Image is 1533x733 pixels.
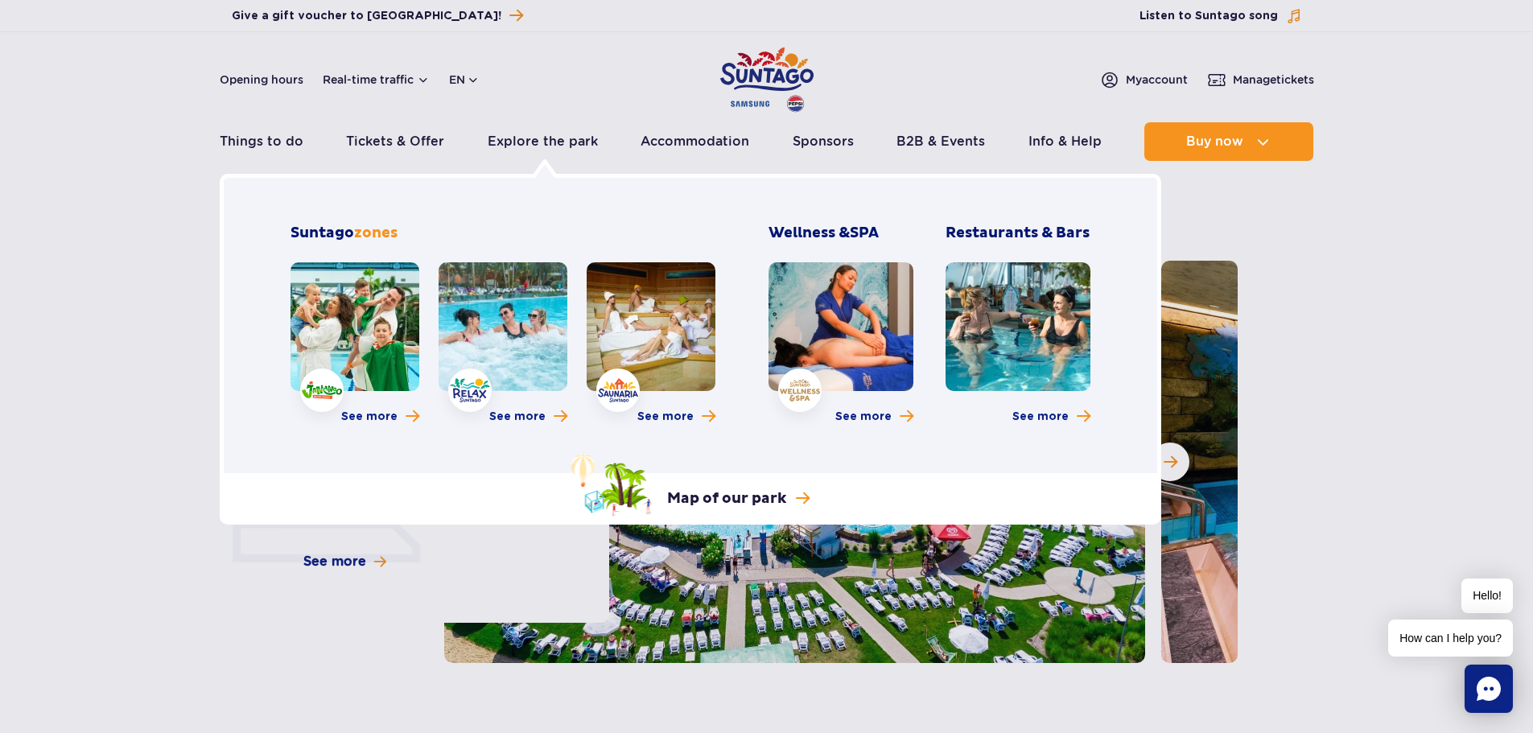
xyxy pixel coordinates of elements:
[946,224,1090,243] h3: Restaurants & Bars
[1028,122,1102,161] a: Info & Help
[291,224,715,243] h2: Suntago
[1233,72,1314,88] span: Manage tickets
[1465,665,1513,713] div: Chat
[1186,134,1243,149] span: Buy now
[220,72,303,88] a: Opening hours
[1207,70,1314,89] a: Managetickets
[1461,579,1513,613] span: Hello!
[323,73,430,86] button: Real-time traffic
[1388,620,1513,657] span: How can I help you?
[341,409,398,425] span: See more
[1012,409,1069,425] span: See more
[488,122,598,161] a: Explore the park
[641,122,749,161] a: Accommodation
[896,122,985,161] a: B2B & Events
[449,72,480,88] button: en
[637,409,694,425] span: See more
[354,224,398,242] span: zones
[341,409,419,425] a: More about Jamango zone
[637,409,715,425] a: More about Saunaria zone
[220,122,303,161] a: Things to do
[667,489,786,509] p: Map of our park
[835,409,913,425] a: More about Wellness & SPA
[1012,409,1090,425] a: More about Restaurants & Bars
[769,224,913,243] h3: Wellness &
[835,409,892,425] span: See more
[1144,122,1313,161] button: Buy now
[489,409,546,425] span: See more
[489,409,567,425] a: More about Relax zone
[1100,70,1188,89] a: Myaccount
[850,224,879,242] span: SPA
[793,122,854,161] a: Sponsors
[571,454,810,517] a: Map of our park
[1126,72,1188,88] span: My account
[346,122,444,161] a: Tickets & Offer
